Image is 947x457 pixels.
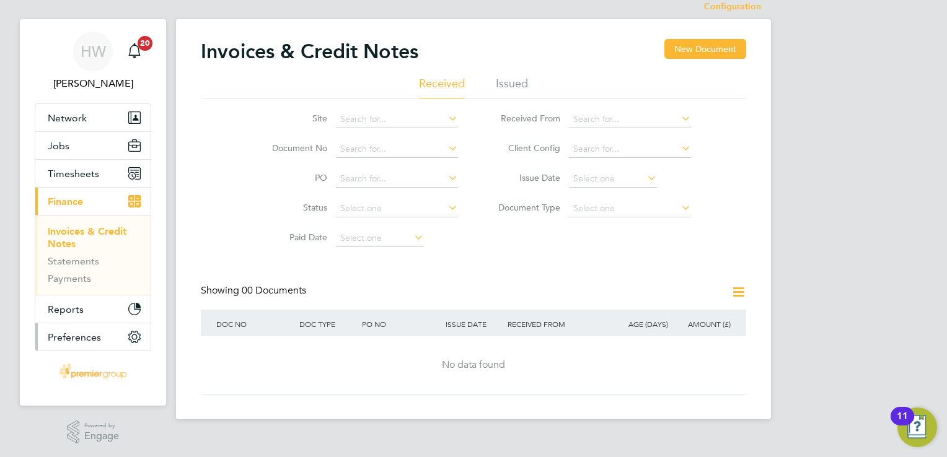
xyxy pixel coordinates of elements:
[336,170,458,188] input: Search for...
[35,215,151,295] div: Finance
[48,225,126,250] a: Invoices & Credit Notes
[35,188,151,215] button: Finance
[67,420,120,444] a: Powered byEngage
[81,43,106,59] span: HW
[35,104,151,131] button: Network
[256,172,327,183] label: PO
[609,310,671,338] div: AGE (DAYS)
[35,76,151,91] span: Hannah Watkins
[569,111,691,128] input: Search for...
[359,310,442,338] div: PO NO
[336,230,424,247] input: Select one
[84,431,119,442] span: Engage
[48,303,84,315] span: Reports
[201,39,418,64] h2: Invoices & Credit Notes
[296,310,359,338] div: DOC TYPE
[84,420,119,431] span: Powered by
[35,160,151,187] button: Timesheets
[496,76,528,98] li: Issued
[336,200,458,217] input: Select one
[35,295,151,323] button: Reports
[569,200,691,217] input: Select one
[664,39,746,59] button: New Document
[671,310,734,338] div: AMOUNT (£)
[20,19,166,406] nav: Main navigation
[48,196,83,207] span: Finance
[489,202,560,213] label: Document Type
[35,132,151,159] button: Jobs
[419,76,465,98] li: Received
[213,359,734,372] div: No data found
[897,407,937,447] button: Open Resource Center, 11 new notifications
[336,111,458,128] input: Search for...
[201,284,309,297] div: Showing
[35,323,151,350] button: Preferences
[138,36,152,51] span: 20
[48,140,69,152] span: Jobs
[489,113,560,124] label: Received From
[35,32,151,91] a: HW[PERSON_NAME]
[35,363,151,383] a: Go to home page
[122,32,147,71] a: 20
[489,172,560,183] label: Issue Date
[48,255,99,267] a: Statements
[256,202,327,213] label: Status
[256,113,327,124] label: Site
[213,310,296,338] div: DOC NO
[336,141,458,158] input: Search for...
[256,142,327,154] label: Document No
[489,142,560,154] label: Client Config
[569,141,691,158] input: Search for...
[443,310,505,338] div: ISSUE DATE
[897,416,908,432] div: 11
[48,112,87,124] span: Network
[569,170,657,188] input: Select one
[504,310,609,338] div: RECEIVED FROM
[48,331,101,343] span: Preferences
[48,168,99,180] span: Timesheets
[256,232,327,243] label: Paid Date
[59,363,126,383] img: premier-logo-retina.png
[48,272,91,284] a: Payments
[242,284,306,297] span: 00 Documents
